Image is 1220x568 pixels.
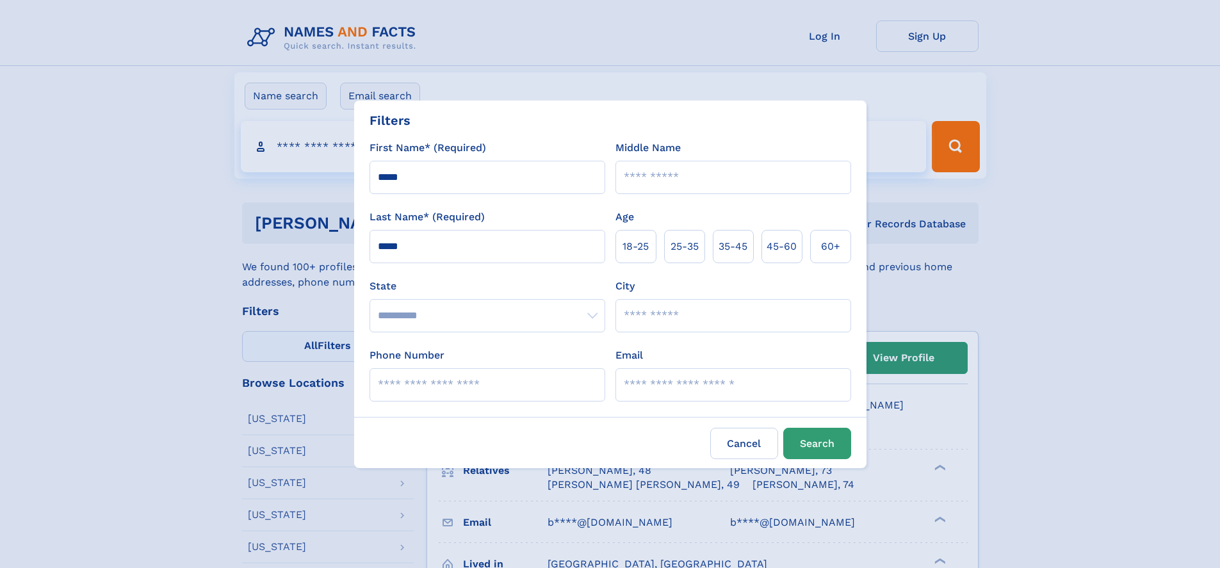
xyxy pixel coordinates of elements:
div: Filters [370,111,411,130]
label: First Name* (Required) [370,140,486,156]
span: 60+ [821,239,840,254]
label: Middle Name [615,140,681,156]
label: Phone Number [370,348,444,363]
label: Email [615,348,643,363]
label: Last Name* (Required) [370,209,485,225]
label: Age [615,209,634,225]
label: State [370,279,605,294]
label: City [615,279,635,294]
span: 25‑35 [671,239,699,254]
button: Search [783,428,851,459]
span: 45‑60 [767,239,797,254]
span: 35‑45 [719,239,747,254]
span: 18‑25 [622,239,649,254]
label: Cancel [710,428,778,459]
